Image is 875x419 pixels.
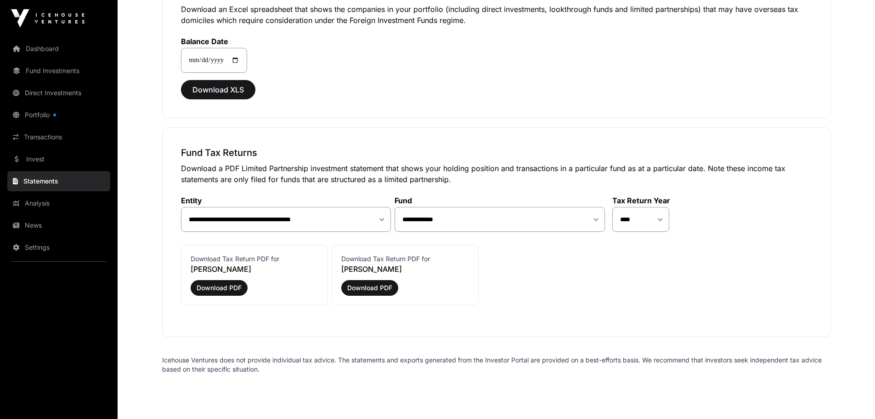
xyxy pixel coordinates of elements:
button: Download PDF [191,280,248,296]
p: [PERSON_NAME] [341,264,469,275]
label: Entity [181,196,391,205]
a: Portfolio [7,105,110,125]
p: Download an Excel spreadsheet that shows the companies in your portfolio (including direct invest... [181,4,812,26]
a: Transactions [7,127,110,147]
label: Fund [395,196,605,205]
p: Icehouse Ventures does not provide individual tax advice. The statements and exports generated fr... [162,356,831,374]
img: Icehouse Ventures Logo [11,9,85,28]
a: Fund Investments [7,61,110,81]
label: Tax Return Year [612,196,670,205]
a: Invest [7,149,110,169]
span: Download XLS [192,84,244,95]
a: Download PDF [341,280,469,296]
label: Balance Date [181,37,247,46]
h3: Fund Tax Returns [181,146,812,159]
a: Analysis [7,193,110,213]
p: Download Tax Return PDF for [341,254,469,264]
a: Dashboard [7,39,110,59]
button: Download XLS [181,80,255,99]
p: Download a PDF Limited Partnership investment statement that shows your holding position and tran... [181,163,812,185]
button: Download PDF [341,280,398,296]
span: Download PDF [347,283,392,293]
a: Download PDF [191,280,318,296]
a: Direct Investments [7,83,110,103]
a: News [7,215,110,235]
span: Download PDF [197,283,242,293]
a: Statements [7,171,110,191]
iframe: Chat Widget [829,375,875,419]
p: Download Tax Return PDF for [191,254,318,264]
p: [PERSON_NAME] [191,264,318,275]
a: Settings [7,237,110,258]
